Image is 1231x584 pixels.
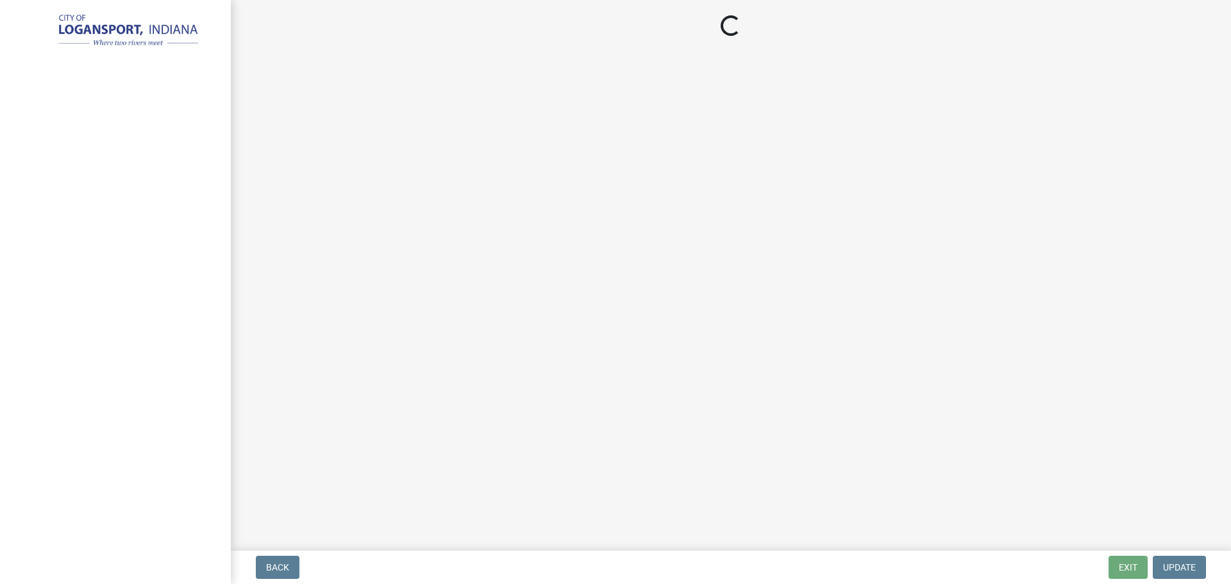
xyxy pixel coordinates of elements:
[256,556,299,579] button: Back
[1153,556,1206,579] button: Update
[266,562,289,572] span: Back
[1109,556,1148,579] button: Exit
[26,13,210,49] img: City of Logansport, Indiana
[1163,562,1196,572] span: Update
